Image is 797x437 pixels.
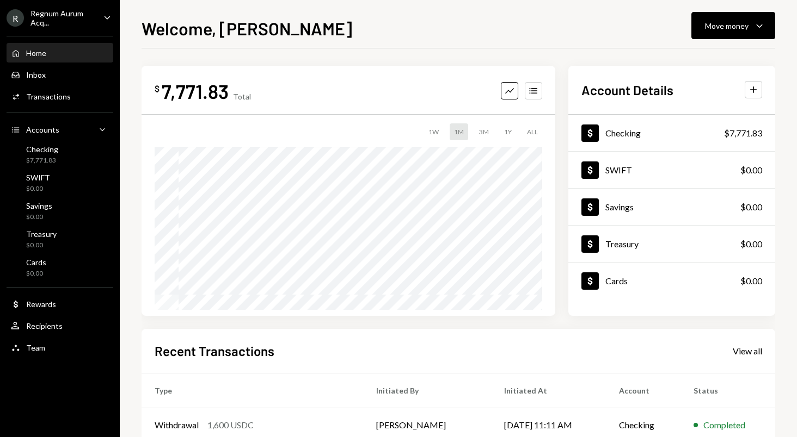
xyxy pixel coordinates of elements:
[680,373,775,408] th: Status
[475,123,493,140] div: 3M
[26,321,63,330] div: Recipients
[7,86,113,106] a: Transactions
[26,213,52,222] div: $0.00
[733,345,762,357] a: View all
[363,373,491,408] th: Initiated By
[7,254,113,280] a: Cards$0.00
[26,343,45,352] div: Team
[155,83,160,94] div: $
[26,269,46,278] div: $0.00
[7,226,113,252] a: Treasury$0.00
[606,373,680,408] th: Account
[605,165,632,175] div: SWIFT
[7,65,113,84] a: Inbox
[523,123,542,140] div: ALL
[605,239,639,249] div: Treasury
[142,373,363,408] th: Type
[568,152,775,188] a: SWIFT$0.00
[26,258,46,267] div: Cards
[142,17,352,39] h1: Welcome, [PERSON_NAME]
[740,274,762,288] div: $0.00
[7,170,113,196] a: SWIFT$0.00
[7,316,113,335] a: Recipients
[7,294,113,314] a: Rewards
[26,241,57,250] div: $0.00
[450,123,468,140] div: 1M
[7,43,113,63] a: Home
[740,164,762,177] div: $0.00
[155,342,274,360] h2: Recent Transactions
[162,79,229,103] div: 7,771.83
[26,70,46,79] div: Inbox
[740,238,762,251] div: $0.00
[568,115,775,151] a: Checking$7,771.83
[7,338,113,357] a: Team
[26,145,58,154] div: Checking
[7,141,113,167] a: Checking$7,771.83
[491,373,605,408] th: Initiated At
[207,419,254,432] div: 1,600 USDC
[7,9,24,27] div: R
[26,125,59,134] div: Accounts
[7,198,113,224] a: Savings$0.00
[568,189,775,225] a: Savings$0.00
[26,48,46,58] div: Home
[155,419,199,432] div: Withdrawal
[568,263,775,299] a: Cards$0.00
[26,92,71,101] div: Transactions
[26,173,50,182] div: SWIFT
[724,127,762,140] div: $7,771.83
[7,120,113,139] a: Accounts
[26,201,52,210] div: Savings
[581,81,673,99] h2: Account Details
[703,419,745,432] div: Completed
[740,201,762,214] div: $0.00
[605,202,634,212] div: Savings
[705,20,749,32] div: Move money
[500,123,516,140] div: 1Y
[26,156,58,165] div: $7,771.83
[26,299,56,309] div: Rewards
[233,92,251,101] div: Total
[26,229,57,239] div: Treasury
[605,276,628,286] div: Cards
[424,123,443,140] div: 1W
[733,346,762,357] div: View all
[691,12,775,39] button: Move money
[30,9,95,27] div: Regnum Aurum Acq...
[26,184,50,193] div: $0.00
[605,128,641,138] div: Checking
[568,226,775,262] a: Treasury$0.00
